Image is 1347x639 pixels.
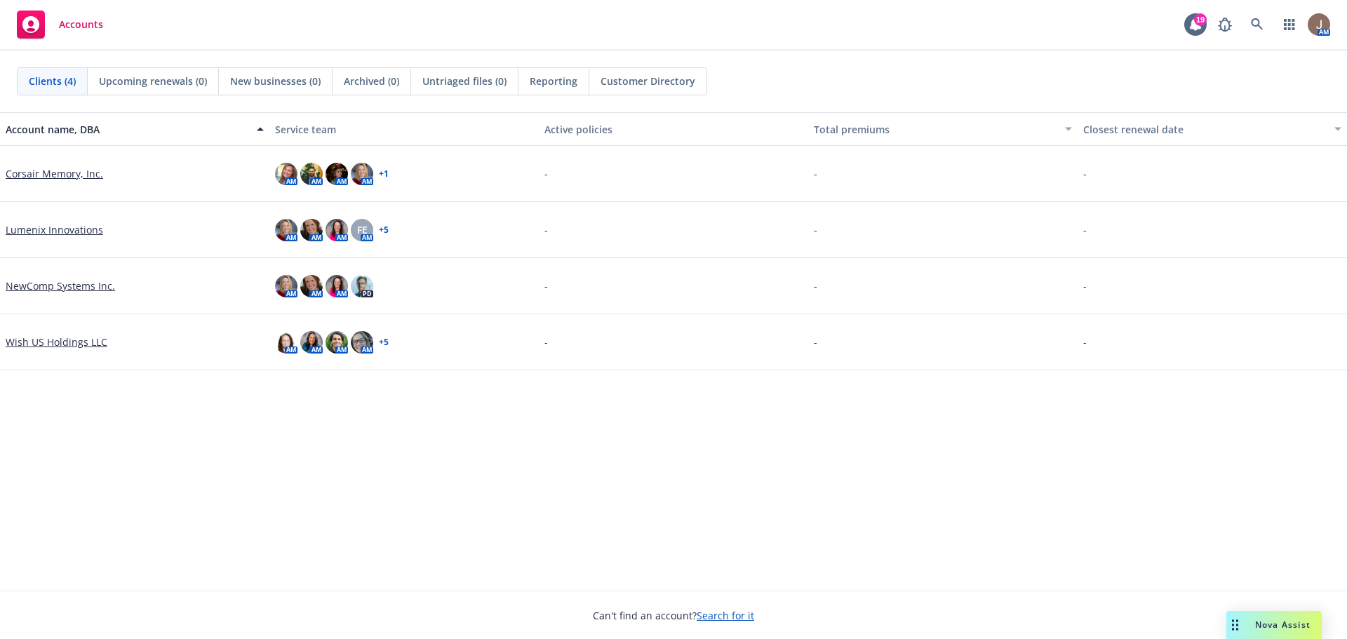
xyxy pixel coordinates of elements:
span: Can't find an account? [593,608,754,623]
img: photo [326,275,348,297]
span: - [544,335,548,349]
span: Untriaged files (0) [422,74,507,88]
a: Switch app [1275,11,1304,39]
span: - [544,166,548,181]
img: photo [351,275,373,297]
div: Account name, DBA [6,122,248,137]
a: + 5 [379,226,389,234]
span: Customer Directory [601,74,695,88]
span: - [1083,335,1087,349]
span: - [814,222,817,237]
a: + 5 [379,338,389,347]
a: + 1 [379,170,389,178]
img: photo [300,331,323,354]
button: Nova Assist [1226,611,1322,639]
img: photo [326,331,348,354]
a: NewComp Systems Inc. [6,278,115,293]
span: Upcoming renewals (0) [99,74,207,88]
span: - [1083,166,1087,181]
a: Wish US Holdings LLC [6,335,107,349]
span: Nova Assist [1255,619,1311,631]
div: Total premiums [814,122,1057,137]
img: photo [351,163,373,185]
a: Corsair Memory, Inc. [6,166,103,181]
span: - [544,278,548,293]
img: photo [326,219,348,241]
img: photo [351,331,373,354]
div: Active policies [544,122,803,137]
img: photo [275,163,297,185]
div: Drag to move [1226,611,1244,639]
span: - [1083,222,1087,237]
span: Reporting [530,74,577,88]
img: photo [300,163,323,185]
span: FE [357,222,368,237]
img: photo [275,219,297,241]
button: Closest renewal date [1078,112,1347,146]
a: Search [1243,11,1271,39]
span: - [814,278,817,293]
a: Accounts [11,5,109,44]
img: photo [1308,13,1330,36]
img: photo [300,219,323,241]
span: - [544,222,548,237]
img: photo [300,275,323,297]
span: - [814,166,817,181]
img: photo [275,275,297,297]
div: Closest renewal date [1083,122,1326,137]
img: photo [275,331,297,354]
span: Clients (4) [29,74,76,88]
a: Search for it [697,609,754,622]
span: Accounts [59,19,103,30]
a: Report a Bug [1211,11,1239,39]
button: Service team [269,112,539,146]
span: New businesses (0) [230,74,321,88]
a: Lumenix Innovations [6,222,103,237]
div: 19 [1194,13,1207,26]
img: photo [326,163,348,185]
span: Archived (0) [344,74,399,88]
button: Total premiums [808,112,1078,146]
button: Active policies [539,112,808,146]
span: - [1083,278,1087,293]
span: - [814,335,817,349]
div: Service team [275,122,533,137]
